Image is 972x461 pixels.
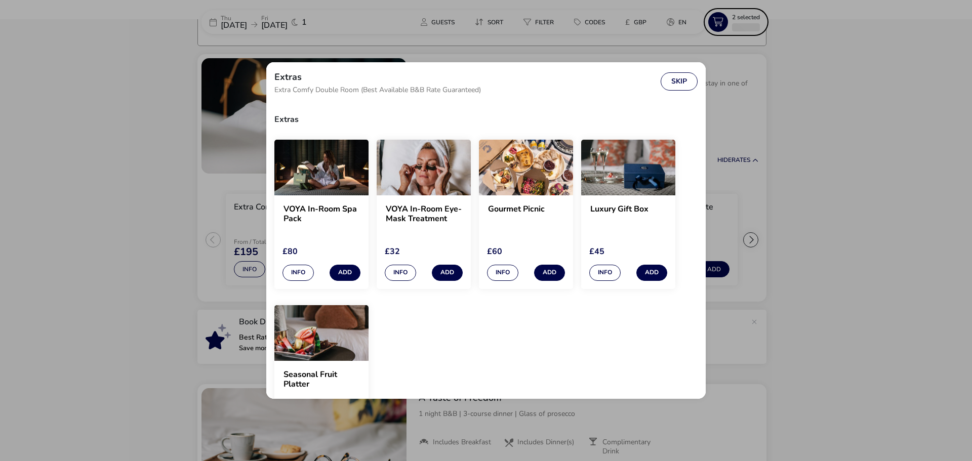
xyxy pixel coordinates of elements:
[274,107,698,132] h3: Extras
[487,265,518,281] button: Info
[589,246,604,257] span: £45
[385,265,416,281] button: Info
[534,265,565,281] button: Add
[636,265,667,281] button: Add
[385,246,400,257] span: £32
[386,204,462,224] h2: VOYA In-Room Eye-Mask Treatment
[330,265,360,281] button: Add
[283,204,359,224] h2: VOYA In-Room Spa Pack
[488,204,564,224] h2: Gourmet Picnic
[590,204,666,224] h2: Luxury Gift Box
[432,265,463,281] button: Add
[274,72,302,81] h2: Extras
[274,87,481,94] span: Extra Comfy Double Room (Best Available B&B Rate Guaranteed)
[589,265,621,281] button: Info
[283,370,359,389] h2: Seasonal Fruit Platter
[282,265,314,281] button: Info
[266,62,706,399] div: extras selection modal
[487,246,502,257] span: £60
[282,246,298,257] span: £80
[661,72,698,91] button: Skip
